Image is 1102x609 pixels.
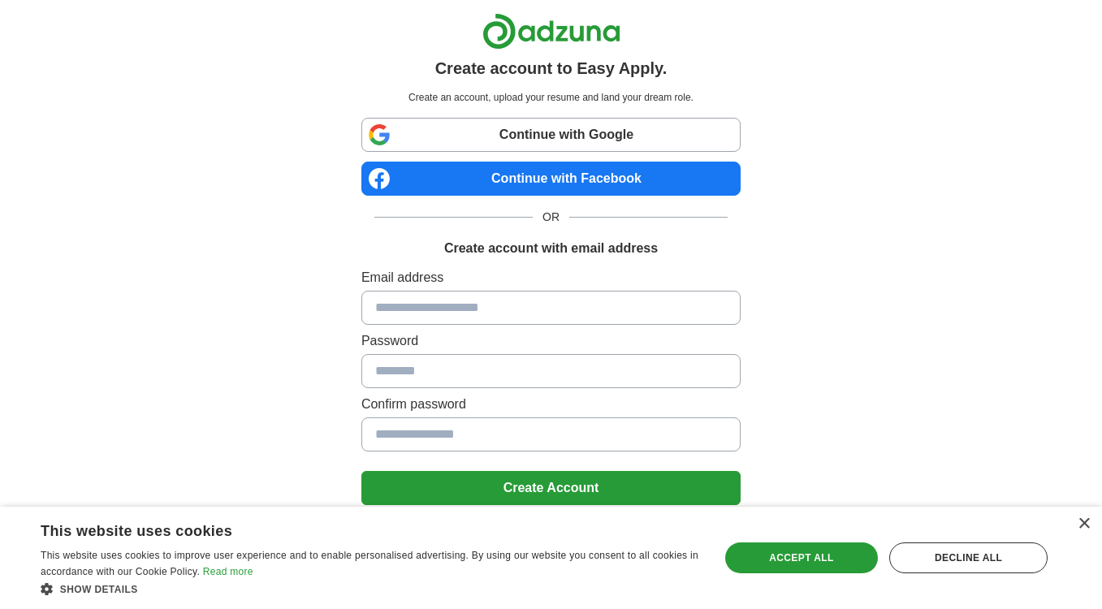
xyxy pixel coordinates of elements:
[203,566,253,577] a: Read more, opens a new window
[361,471,741,505] button: Create Account
[361,162,741,196] a: Continue with Facebook
[361,118,741,152] a: Continue with Google
[41,581,699,597] div: Show details
[361,268,741,287] label: Email address
[1078,518,1090,530] div: Close
[889,542,1048,573] div: Decline all
[60,584,138,595] span: Show details
[361,395,741,414] label: Confirm password
[41,516,659,541] div: This website uses cookies
[482,13,620,50] img: Adzuna logo
[533,209,569,226] span: OR
[41,550,698,577] span: This website uses cookies to improve user experience and to enable personalised advertising. By u...
[435,56,668,80] h1: Create account to Easy Apply.
[725,542,879,573] div: Accept all
[365,90,737,105] p: Create an account, upload your resume and land your dream role.
[444,239,658,258] h1: Create account with email address
[361,331,741,351] label: Password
